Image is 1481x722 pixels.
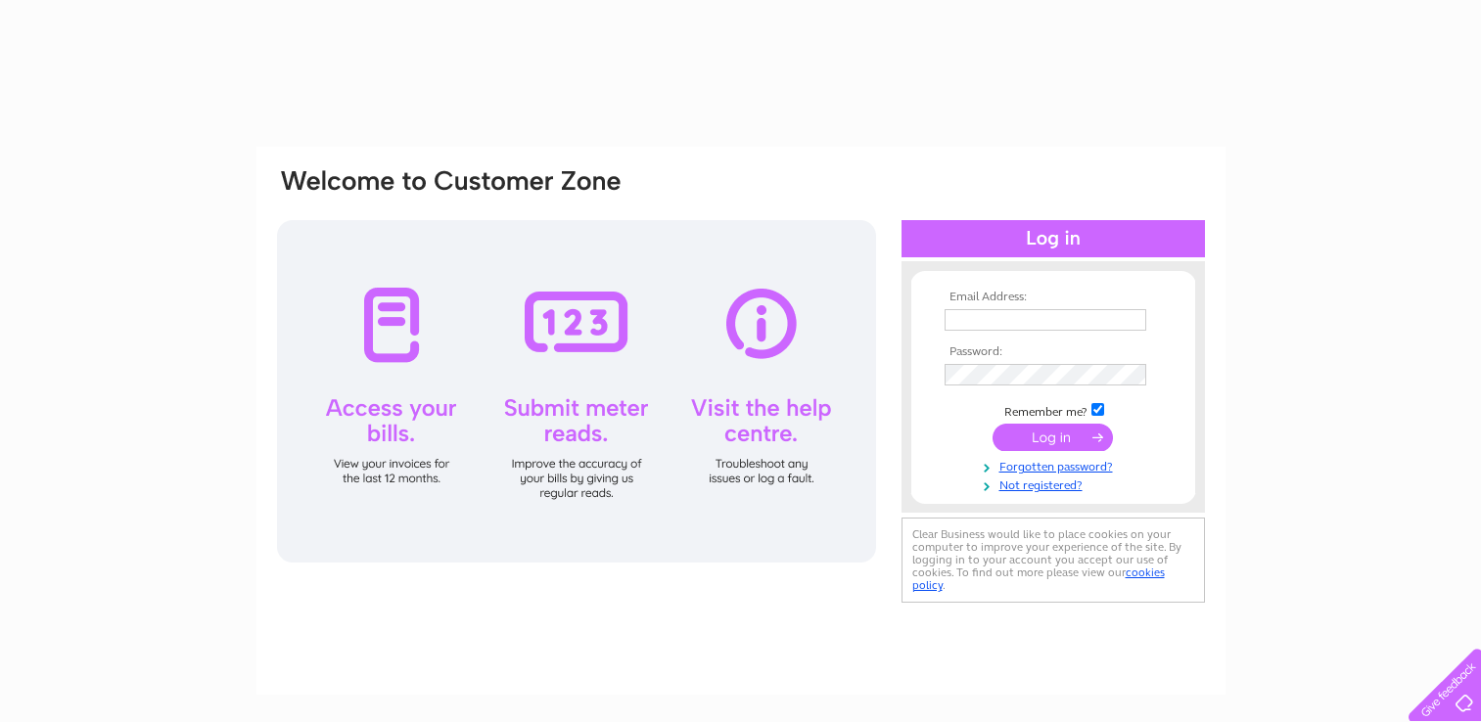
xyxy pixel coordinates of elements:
div: Clear Business would like to place cookies on your computer to improve your experience of the sit... [902,518,1205,603]
th: Email Address: [940,291,1167,304]
a: Forgotten password? [945,456,1167,474]
th: Password: [940,345,1167,359]
a: Not registered? [945,474,1167,493]
a: cookies policy [912,565,1165,592]
input: Submit [993,424,1113,451]
td: Remember me? [940,400,1167,420]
